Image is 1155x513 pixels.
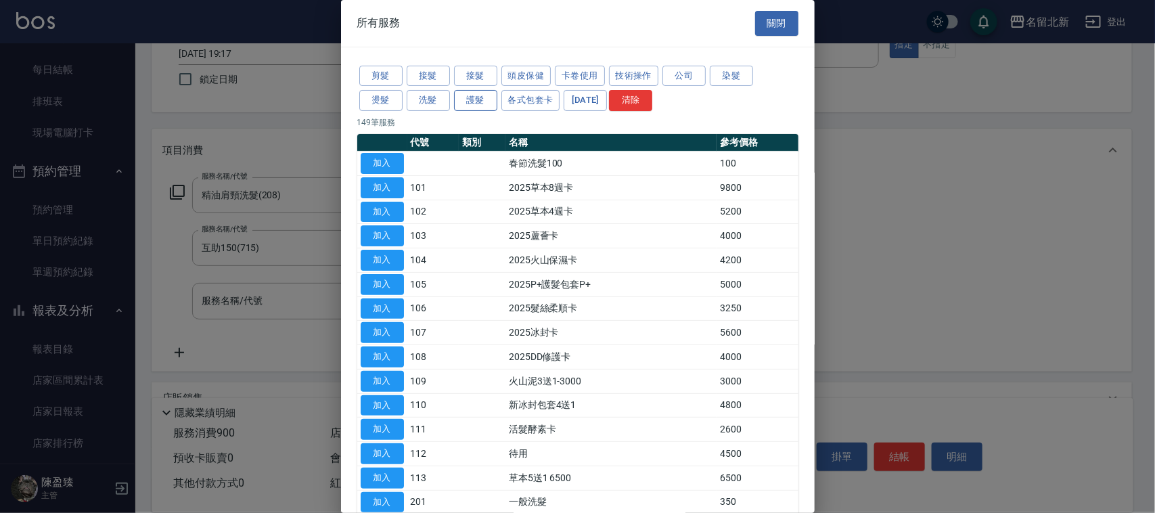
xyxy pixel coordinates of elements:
[755,11,798,36] button: 關閉
[717,152,798,176] td: 100
[357,16,401,30] span: 所有服務
[361,492,404,513] button: 加入
[361,177,404,198] button: 加入
[361,347,404,367] button: 加入
[717,466,798,490] td: 6500
[710,66,753,87] button: 染髮
[361,225,404,246] button: 加入
[505,296,717,321] td: 2025髮絲柔順卡
[717,418,798,442] td: 2600
[501,66,551,87] button: 頭皮保健
[717,442,798,466] td: 4500
[361,153,404,174] button: 加入
[361,322,404,343] button: 加入
[717,272,798,296] td: 5000
[454,66,497,87] button: 接髮
[361,443,404,464] button: 加入
[717,175,798,200] td: 9800
[609,90,652,111] button: 清除
[505,224,717,248] td: 2025蘆薈卡
[505,345,717,370] td: 2025DD修護卡
[407,393,459,418] td: 110
[359,66,403,87] button: 剪髮
[717,296,798,321] td: 3250
[361,371,404,392] button: 加入
[361,395,404,416] button: 加入
[459,134,505,152] th: 類別
[407,418,459,442] td: 111
[505,321,717,345] td: 2025冰封卡
[361,202,404,223] button: 加入
[361,419,404,440] button: 加入
[505,393,717,418] td: 新冰封包套4送1
[407,224,459,248] td: 103
[505,442,717,466] td: 待用
[717,369,798,393] td: 3000
[407,66,450,87] button: 接髮
[407,248,459,273] td: 104
[717,393,798,418] td: 4800
[407,90,450,111] button: 洗髮
[407,272,459,296] td: 105
[407,296,459,321] td: 106
[505,175,717,200] td: 2025草本8週卡
[357,116,798,129] p: 149 筆服務
[609,66,659,87] button: 技術操作
[407,134,459,152] th: 代號
[717,345,798,370] td: 4000
[564,90,607,111] button: [DATE]
[407,466,459,490] td: 113
[505,134,717,152] th: 名稱
[407,442,459,466] td: 112
[505,369,717,393] td: 火山泥3送1-3000
[361,298,404,319] button: 加入
[717,200,798,224] td: 5200
[407,175,459,200] td: 101
[359,90,403,111] button: 燙髮
[407,200,459,224] td: 102
[717,248,798,273] td: 4200
[361,274,404,295] button: 加入
[501,90,560,111] button: 各式包套卡
[407,345,459,370] td: 108
[407,369,459,393] td: 109
[505,248,717,273] td: 2025火山保濕卡
[454,90,497,111] button: 護髮
[361,250,404,271] button: 加入
[505,466,717,490] td: 草本5送1 6500
[717,134,798,152] th: 參考價格
[407,321,459,345] td: 107
[505,272,717,296] td: 2025P+護髮包套P+
[361,468,404,489] button: 加入
[555,66,605,87] button: 卡卷使用
[505,418,717,442] td: 活髮酵素卡
[717,224,798,248] td: 4000
[717,321,798,345] td: 5600
[505,152,717,176] td: 春節洗髮100
[662,66,706,87] button: 公司
[505,200,717,224] td: 2025草本4週卡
